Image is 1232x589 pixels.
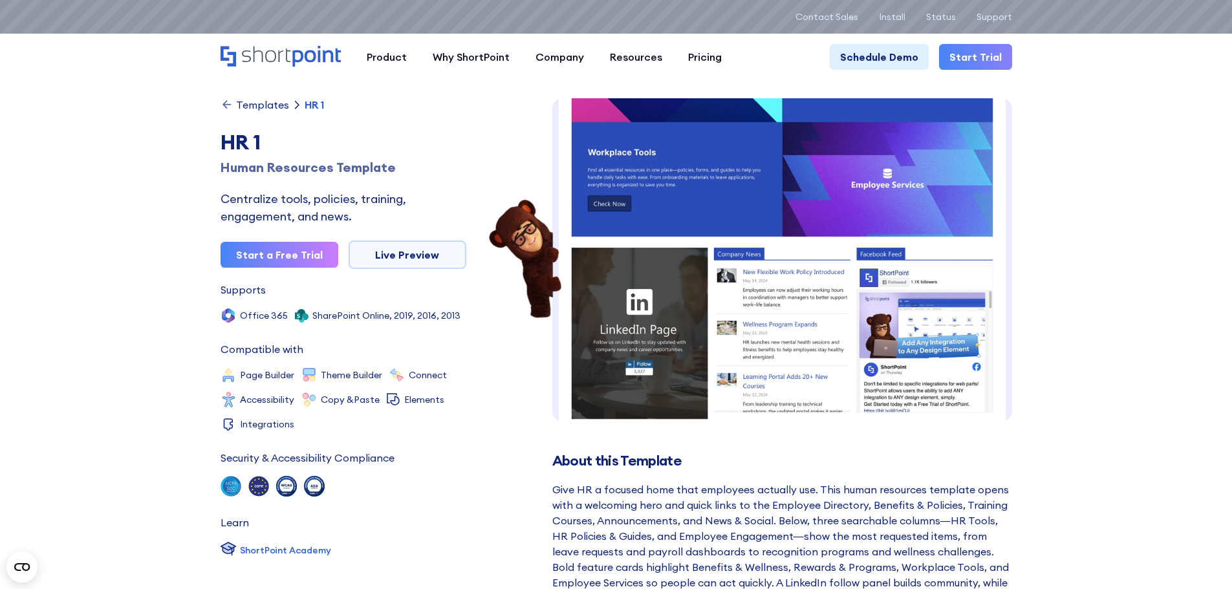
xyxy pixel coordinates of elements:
[221,541,331,560] a: ShortPoint Academy
[349,241,466,269] a: Live Preview
[433,49,510,65] div: Why ShortPoint
[221,517,249,528] div: Learn
[535,49,584,65] div: Company
[221,476,241,497] img: soc 2
[221,190,466,225] div: Centralize tools, policies, training, engagement, and news.
[552,453,1012,469] h2: About this Template
[795,12,858,22] a: Contact Sales
[830,44,929,70] a: Schedule Demo
[221,453,394,463] div: Security & Accessibility Compliance
[420,44,523,70] a: Why ShortPoint
[939,44,1012,70] a: Start Trial
[240,420,294,429] div: Integrations
[305,100,324,110] div: HR 1
[977,12,1012,22] a: Support
[688,49,722,65] div: Pricing
[523,44,597,70] a: Company
[597,44,675,70] a: Resources
[879,12,905,22] a: Install
[221,46,341,68] a: Home
[409,370,447,380] div: Connect
[999,439,1232,589] iframe: Chat Widget
[321,395,380,404] div: Copy &Paste
[221,284,266,295] div: Supports
[6,552,38,583] button: Open CMP widget
[312,311,460,320] div: SharePoint Online, 2019, 2016, 2013
[675,44,735,70] a: Pricing
[367,49,407,65] div: Product
[236,100,289,110] div: Templates
[240,311,288,320] div: Office 365
[221,344,303,354] div: Compatible with
[221,98,289,111] a: Templates
[926,12,956,22] a: Status
[221,127,466,158] div: HR 1
[354,44,420,70] a: Product
[321,370,382,380] div: Theme Builder
[610,49,662,65] div: Resources
[404,395,444,404] div: Elements
[240,544,331,557] div: ShortPoint Academy
[221,158,466,177] div: Human Resources Template
[221,242,338,268] a: Start a Free Trial
[240,395,294,404] div: Accessibility
[999,439,1232,589] div: Widget de chat
[240,370,294,380] div: Page Builder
